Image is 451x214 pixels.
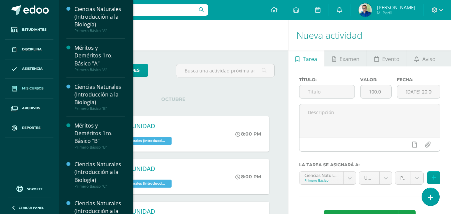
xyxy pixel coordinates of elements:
span: Reportes [22,125,40,131]
div: Primero Básico "B" [74,145,125,150]
a: Evento [367,50,407,66]
input: Busca un usuario... [63,4,208,16]
div: EXAMEN UNIDAD [105,123,173,130]
label: La tarea se asignará a: [299,162,440,167]
div: Méritos y Deméritos 1ro. Básico "B" [74,122,125,145]
div: Méritos y Deméritos 1ro. Básico "A" [74,44,125,67]
span: [PERSON_NAME] [377,4,415,11]
a: Tarea [288,50,324,66]
a: Archivos [5,98,53,118]
div: Primero Básico "C" [74,184,125,189]
span: Soporte [27,187,43,191]
div: Primero Básico [304,178,339,183]
a: Ciencias Naturales (Introducción a la Biología) 'A'Primero Básico [299,172,356,184]
span: OCTUBRE [151,96,196,102]
span: Unidad 4 [364,172,374,184]
div: Ciencias Naturales (Introducción a la Biología) [74,5,125,28]
input: Título [299,85,355,98]
input: Busca una actividad próxima aquí... [176,64,274,77]
div: 8:00 PM [235,174,261,180]
a: Aviso [407,50,443,66]
span: Estudiantes [22,27,46,32]
a: Méritos y Deméritos 1ro. Básico "B"Primero Básico "B" [74,122,125,150]
a: Unidad 4 [359,172,392,184]
div: Primero Básico "B" [74,106,125,111]
div: Ciencias Naturales (Introducción a la Biología) [74,83,125,106]
label: Valor: [360,77,392,82]
label: Fecha: [397,77,440,82]
div: 8:00 PM [235,131,261,137]
span: Evento [382,51,400,67]
a: Asistencia [5,59,53,79]
span: Ciencias Naturales (Introducción a la Biología) 'A' [105,137,172,145]
span: Parcial (10.0%) [400,172,406,184]
a: Soporte [8,184,51,193]
span: Disciplina [22,47,42,52]
h1: Actividades [67,20,280,50]
a: Reportes [5,118,53,138]
a: Méritos y Deméritos 1ro. Básico "A"Primero Básico "A" [74,44,125,72]
div: Primero Básico "A" [74,28,125,33]
span: Tarea [303,51,317,67]
div: Ciencias Naturales (Introducción a la Biología) 'A' [304,172,339,178]
span: Mi Perfil [377,10,415,16]
div: Ciencias Naturales (Introducción a la Biología) [74,161,125,184]
a: Ciencias Naturales (Introducción a la Biología)Primero Básico "B" [74,83,125,111]
a: Mis cursos [5,79,53,98]
span: Examen [340,51,360,67]
div: Primero Básico "A" [74,67,125,72]
span: Asistencia [22,66,43,71]
div: EXAMEN UNIDAD [105,166,173,173]
span: Aviso [422,51,436,67]
a: Ciencias Naturales (Introducción a la Biología)Primero Básico "A" [74,5,125,33]
a: Estudiantes [5,20,53,40]
a: Ciencias Naturales (Introducción a la Biología)Primero Básico "C" [74,161,125,188]
a: Disciplina [5,40,53,59]
span: Ciencias Naturales (Introducción a la Biología) 'C' [105,180,172,188]
input: Puntos máximos [361,85,391,98]
span: Mis cursos [22,86,43,91]
label: Título: [299,77,355,82]
img: a16637801c4a6befc1e140411cafe4ae.png [359,3,372,17]
h1: Nueva actividad [296,20,443,50]
span: Cerrar panel [19,205,44,210]
a: Parcial (10.0%) [395,172,423,184]
a: Examen [325,50,367,66]
input: Fecha de entrega [397,85,440,98]
span: Archivos [22,105,40,111]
